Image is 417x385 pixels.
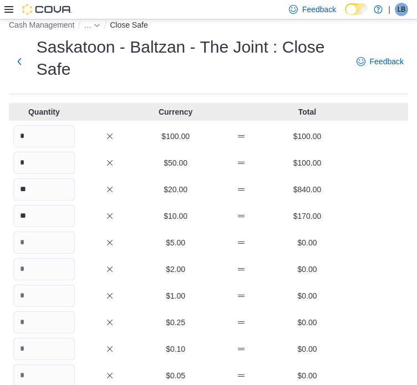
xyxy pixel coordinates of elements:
p: | [388,3,390,16]
input: Quantity [13,258,75,280]
button: See collapsed breadcrumbs - Clicking this button will toggle a popover dialog. [84,20,100,29]
p: $0.00 [277,317,338,328]
input: Quantity [13,311,75,333]
input: Quantity [13,205,75,227]
p: $20.00 [145,184,206,195]
p: $100.00 [145,131,206,142]
svg: - Clicking this button will toggle a popover dialog. [94,22,100,29]
p: $1.00 [145,290,206,301]
p: $0.00 [277,237,338,248]
nav: An example of EuiBreadcrumbs [9,18,408,34]
p: $100.00 [277,131,338,142]
p: $0.00 [277,370,338,381]
p: $0.10 [145,343,206,355]
a: Feedback [352,50,408,73]
button: Cash Management [9,20,74,29]
img: Cova [22,4,72,15]
p: $0.05 [145,370,206,381]
h1: Saskatoon - Baltzan - The Joint : Close Safe [37,36,345,80]
span: Feedback [302,4,336,15]
p: $10.00 [145,211,206,222]
p: $840.00 [277,184,338,195]
p: Currency [145,106,206,117]
input: Quantity [13,285,75,307]
span: LB [398,3,406,16]
input: Quantity [13,178,75,201]
p: $0.00 [277,264,338,275]
p: $100.00 [277,157,338,168]
span: Feedback [370,56,404,67]
p: $5.00 [145,237,206,248]
p: $170.00 [277,211,338,222]
p: $50.00 [145,157,206,168]
button: Next [9,50,30,73]
input: Quantity [13,232,75,254]
p: $2.00 [145,264,206,275]
button: Close Safe [110,20,148,29]
input: Quantity [13,338,75,360]
input: Dark Mode [345,3,368,15]
input: Quantity [13,152,75,174]
p: $0.00 [277,290,338,301]
p: Quantity [13,106,75,117]
div: Luke Benson [395,3,408,16]
input: Quantity [13,125,75,147]
span: See collapsed breadcrumbs [84,20,91,29]
p: $0.25 [145,317,206,328]
p: $0.00 [277,343,338,355]
p: Total [277,106,338,117]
